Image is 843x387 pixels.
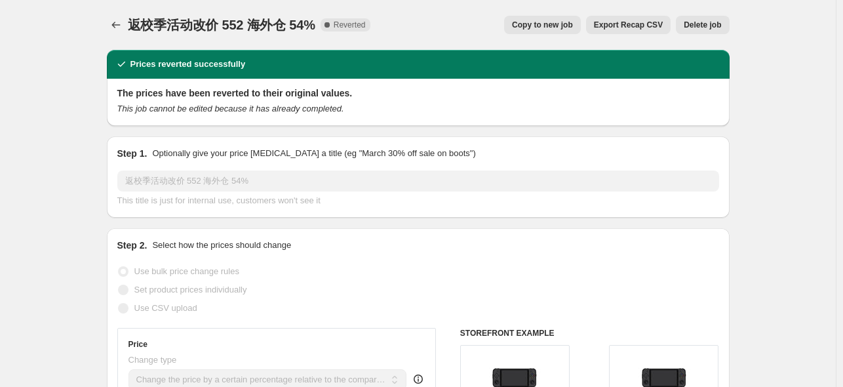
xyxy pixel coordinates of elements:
[152,239,291,252] p: Select how the prices should change
[128,355,177,365] span: Change type
[134,285,247,295] span: Set product prices individually
[117,87,719,100] h2: The prices have been reverted to their original values.
[594,20,663,30] span: Export Recap CSV
[684,20,721,30] span: Delete job
[334,20,366,30] span: Reverted
[504,16,581,34] button: Copy to new job
[117,104,344,113] i: This job cannot be edited because it has already completed.
[128,339,147,350] h3: Price
[586,16,671,34] button: Export Recap CSV
[412,373,425,386] div: help
[134,303,197,313] span: Use CSV upload
[128,18,315,32] span: 返校季活动改价 552 海外仓 54%
[107,16,125,34] button: Price change jobs
[676,16,729,34] button: Delete job
[117,171,719,192] input: 30% off holiday sale
[130,58,246,71] h2: Prices reverted successfully
[117,239,147,252] h2: Step 2.
[117,195,321,205] span: This title is just for internal use, customers won't see it
[152,147,475,160] p: Optionally give your price [MEDICAL_DATA] a title (eg "March 30% off sale on boots")
[460,328,719,338] h6: STOREFRONT EXAMPLE
[117,147,147,160] h2: Step 1.
[512,20,573,30] span: Copy to new job
[134,266,239,276] span: Use bulk price change rules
